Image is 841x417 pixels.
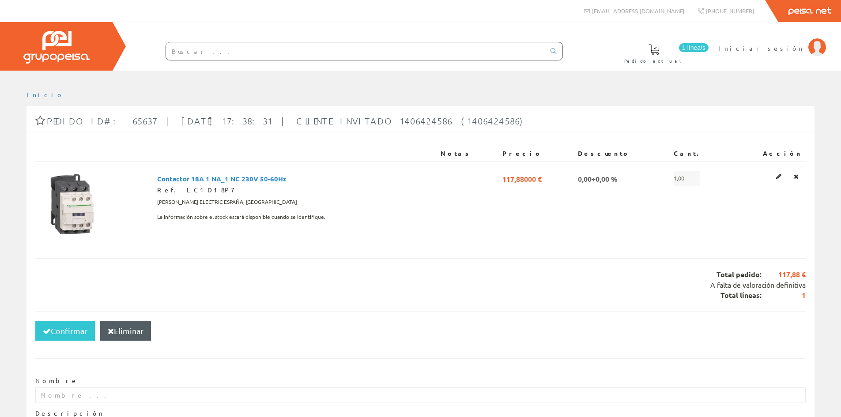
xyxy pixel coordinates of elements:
[35,321,95,341] button: Confirmar
[578,171,618,186] span: 0,00+0,00 %
[35,258,806,312] div: Total pedido: Total líneas:
[624,56,684,65] span: Pedido actual
[706,7,754,15] span: [PHONE_NUMBER]
[157,195,297,210] span: [PERSON_NAME] ELECTRIC ESPAÑA, [GEOGRAPHIC_DATA]
[762,290,806,301] span: 1
[592,7,684,15] span: [EMAIL_ADDRESS][DOMAIN_NAME]
[26,90,64,98] a: Inicio
[718,37,826,45] a: Iniciar sesión
[100,321,151,341] button: Eliminar
[35,376,78,385] label: Nombre
[710,280,806,289] span: A falta de valoración definitiva
[47,116,526,126] span: Pedido ID#: 65637 | [DATE] 17:38:31 | Cliente Invitado 1406424586 (1406424586)
[773,171,784,182] a: Editar
[574,146,670,162] th: Descuento
[157,171,287,186] span: Contactor 18A 1 NA_1 NC 230V 50-60Hz
[39,171,105,237] img: Foto artículo Contactor 18A 1 NA_1 NC 230V 50-60Hz (150x150)
[437,146,499,162] th: Notas
[499,146,574,162] th: Precio
[35,387,806,402] input: Nombre ...
[502,171,542,186] span: 117,88000 €
[157,210,325,225] span: La información sobre el stock estará disponible cuando se identifique.
[166,42,545,60] input: Buscar ...
[762,270,806,280] span: 117,88 €
[23,31,90,64] img: Grupo Peisa
[679,43,709,52] span: 1 línea/s
[674,171,700,186] span: 1,00
[718,44,804,53] span: Iniciar sesión
[791,171,801,182] a: Eliminar
[670,146,731,162] th: Cant.
[157,186,433,195] div: Ref. LC1D18P7
[731,146,806,162] th: Acción
[615,37,711,69] a: 1 línea/s Pedido actual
